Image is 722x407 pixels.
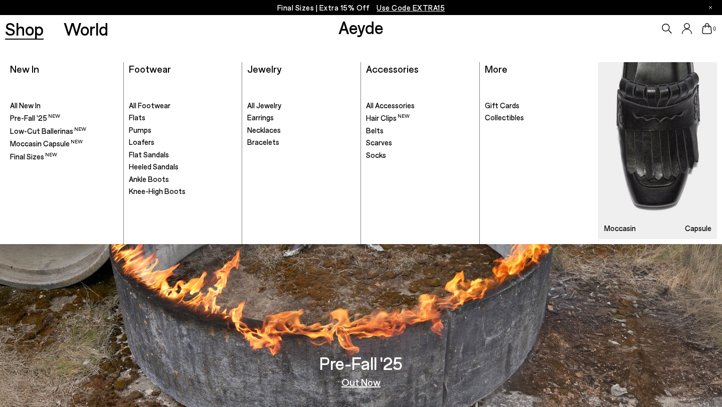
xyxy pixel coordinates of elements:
span: Final Sizes [10,152,57,161]
a: Collectibles [485,113,594,123]
img: Mobile_e6eede4d-78b8-4bd1-ae2a-4197e375e133_900x.jpg [599,62,717,239]
a: Accessories [366,63,419,75]
span: Heeled Sandals [129,162,178,171]
a: Pumps [129,125,237,135]
a: 0 [702,23,712,34]
span: All New In [10,101,41,110]
a: New In [10,63,39,75]
span: Belts [366,126,384,135]
span: Scarves [366,138,392,147]
a: Flat Sandals [129,150,237,160]
a: Final Sizes [10,151,118,162]
span: Moccasin Capsule [10,139,83,148]
span: All Jewelry [247,101,281,110]
span: Flat Sandals [129,150,169,159]
a: More [485,63,507,75]
a: Jewelry [247,63,281,75]
a: Footwear [129,63,171,75]
a: All Footwear [129,101,237,111]
span: Navigate to /collections/ss25-final-sizes [377,3,445,12]
span: 0 [712,26,717,32]
a: Scarves [366,138,474,148]
a: World [64,20,108,38]
a: Aeyde [338,17,384,38]
a: Ankle Boots [129,174,237,184]
h3: Moccasin [604,225,636,232]
a: Necklaces [247,125,355,135]
a: All Jewelry [247,101,355,111]
a: All New In [10,101,118,111]
a: Belts [366,126,474,136]
h3: Pre-Fall '25 [319,354,403,372]
a: Earrings [247,113,355,123]
a: Loafers [129,137,237,147]
span: Socks [366,150,386,159]
a: Pre-Fall '25 [10,113,118,123]
span: Knee-High Boots [129,186,186,195]
h3: Capsule [685,225,711,232]
span: Ankle Boots [129,174,169,183]
a: All Accessories [366,101,474,111]
span: All Footwear [129,101,170,110]
a: Gift Cards [485,101,594,111]
a: Shop [5,20,44,38]
span: Bracelets [247,137,279,146]
a: Out Now [341,377,381,387]
a: Flats [129,113,237,123]
a: Heeled Sandals [129,162,237,172]
a: Socks [366,150,474,160]
span: Gift Cards [485,101,519,110]
a: Hair Clips [366,113,474,123]
span: Hair Clips [366,113,410,122]
span: Pre-Fall '25 [10,113,60,122]
span: Flats [129,113,145,122]
a: Low-Cut Ballerinas [10,126,118,136]
a: Knee-High Boots [129,186,237,196]
a: Moccasin Capsule [599,62,717,239]
span: Low-Cut Ballerinas [10,126,86,135]
a: Moccasin Capsule [10,138,118,149]
span: Loafers [129,137,154,146]
a: Bracelets [247,137,355,147]
span: Earrings [247,113,274,122]
p: Final Sizes | Extra 15% Off [277,2,445,14]
span: Necklaces [247,125,281,134]
span: Pumps [129,125,151,134]
span: All Accessories [366,101,415,110]
span: Collectibles [485,113,524,122]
